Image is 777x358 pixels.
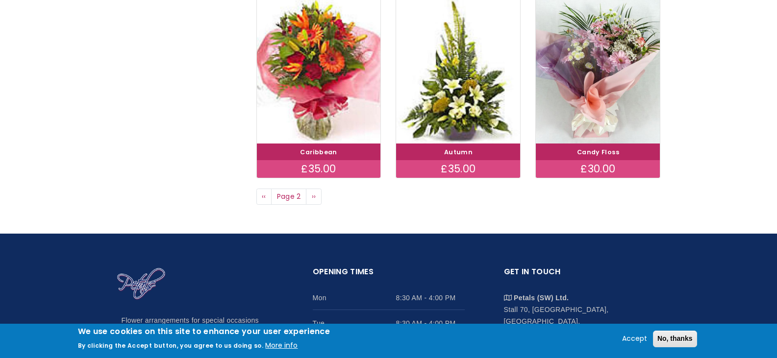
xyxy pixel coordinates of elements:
[313,285,465,310] li: Mon
[262,191,266,201] span: ‹‹
[78,341,264,350] p: By clicking the Accept button, you agree to us doing so.
[396,292,465,304] span: 8:30 AM - 4:00 PM
[577,148,619,156] a: Candy Floss
[653,331,697,347] button: No, thanks
[117,267,166,301] img: Home
[536,160,660,178] div: £30.00
[514,294,569,302] strong: Petals (SW) Ltd.
[300,148,337,156] a: Caribbean
[618,333,651,345] button: Accept
[396,317,465,329] span: 8:30 AM - 4:00 PM
[313,310,465,335] li: Tue
[444,148,473,156] a: Autumn
[265,340,298,352] button: More info
[504,285,656,339] li: Stall 70, [GEOGRAPHIC_DATA], [GEOGRAPHIC_DATA], [STREET_ADDRESS]
[257,160,381,178] div: £35.00
[256,189,661,205] nav: Page navigation
[271,189,306,205] span: Page 2
[78,326,330,337] h2: We use cookies on this site to enhance your user experience
[312,191,316,201] span: ››
[396,160,520,178] div: £35.00
[504,265,656,285] h2: Get in touch
[313,265,465,285] h2: Opening Times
